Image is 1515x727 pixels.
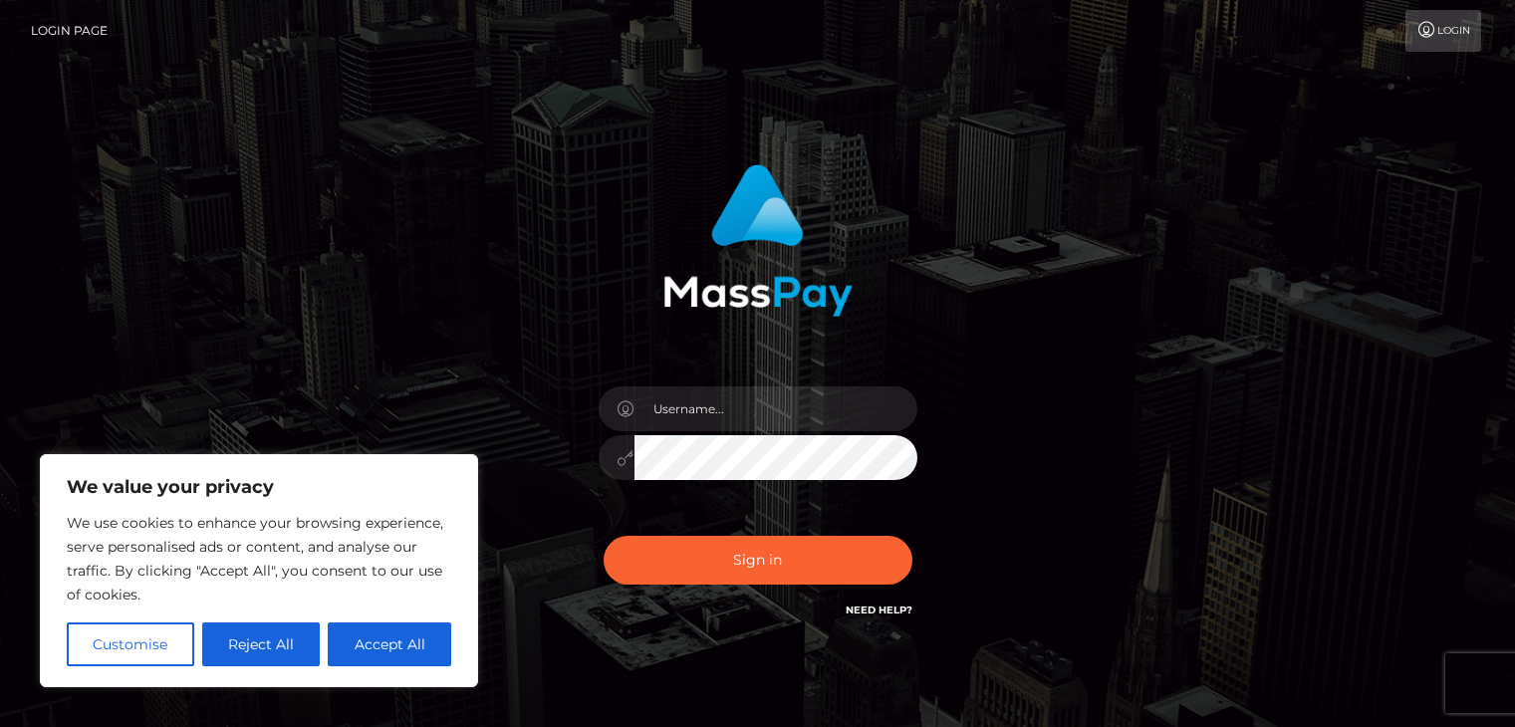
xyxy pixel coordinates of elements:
p: We use cookies to enhance your browsing experience, serve personalised ads or content, and analys... [67,511,451,606]
a: Login Page [31,10,108,52]
button: Customise [67,622,194,666]
button: Reject All [202,622,321,666]
div: We value your privacy [40,454,478,687]
button: Accept All [328,622,451,666]
a: Login [1405,10,1481,52]
a: Need Help? [846,604,912,616]
img: MassPay Login [663,164,853,317]
input: Username... [634,386,917,431]
p: We value your privacy [67,475,451,499]
button: Sign in [604,536,912,585]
